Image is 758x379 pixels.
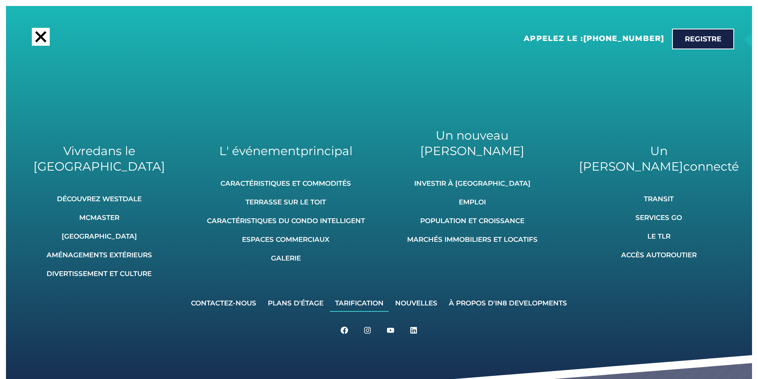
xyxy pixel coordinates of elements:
a: Découvrez Westdale [47,190,152,208]
font: Le TLR [647,232,670,240]
font: L' événement [219,144,300,158]
font: Tarification [335,299,384,307]
a: Aménagements extérieurs [47,246,152,264]
a: Tarification [330,294,389,312]
font: [PERSON_NAME] [420,144,524,158]
a: Plans d'étage [263,294,329,312]
font: Contactez-nous [191,299,256,307]
font: connecté [683,159,739,174]
a: Marchés immobiliers et locatifs [407,231,538,248]
font: Caractéristiques et commodités [220,179,351,187]
font: Terrasse sur le toit [246,198,326,206]
nav: Menu [407,175,538,248]
a: Caractéristiques du condo intelligent [207,212,365,229]
a: Caractéristiques et commodités [207,175,365,192]
a: Divertissement et culture [47,265,152,282]
font: Espaces commerciaux [242,235,329,243]
font: Un [PERSON_NAME] [579,144,683,174]
a: À propos d'IN8 Developments [444,294,572,312]
a: Nouvelles [390,294,442,312]
font: Transit [644,195,674,203]
font: À propos d'IN8 Developments [449,299,567,307]
nav: Menu [186,294,572,312]
a: Galerie [207,249,365,267]
a: [PHONE_NUMBER] [583,34,664,43]
nav: Menu [47,190,152,282]
a: Population et croissance [407,212,538,229]
nav: Menu [207,175,365,267]
a: Investir à [GEOGRAPHIC_DATA] [407,175,538,192]
a: Espaces commerciaux [207,231,365,248]
a: Registre [672,29,734,49]
nav: Menu [621,190,697,264]
font: Divertissement et culture [47,270,152,278]
font: McMaster [79,214,119,222]
font: Découvrez Westdale [57,195,142,203]
font: Un nouveau [436,128,509,143]
font: Services GO [635,214,682,222]
font: [GEOGRAPHIC_DATA] [62,232,137,240]
font: Galerie [271,254,301,262]
a: Terrasse sur le toit [207,193,365,211]
font: principal [300,144,353,158]
font: Caractéristiques du condo intelligent [207,217,365,225]
font: Plans d'étage [268,299,323,307]
a: McMaster [47,209,152,226]
font: Vivre [63,144,93,158]
a: [GEOGRAPHIC_DATA] [47,227,152,245]
a: Accès autoroutier [621,246,697,264]
a: Transit [621,190,697,208]
font: Nouvelles [395,299,437,307]
a: Services GO [621,209,697,226]
font: Population et croissance [420,217,524,225]
font: Registre [685,35,721,43]
font: Investir à [GEOGRAPHIC_DATA] [414,179,530,187]
font: Aménagements extérieurs [47,251,152,259]
font: Marchés immobiliers et locatifs [407,235,538,243]
font: Emploi [459,198,486,206]
a: Le TLR [621,227,697,245]
font: dans le [GEOGRAPHIC_DATA] [33,144,165,174]
a: Emploi [407,193,538,211]
font: Accès autoroutier [621,251,697,259]
a: Contactez-nous [186,294,261,312]
font: Appelez le : [524,34,583,43]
